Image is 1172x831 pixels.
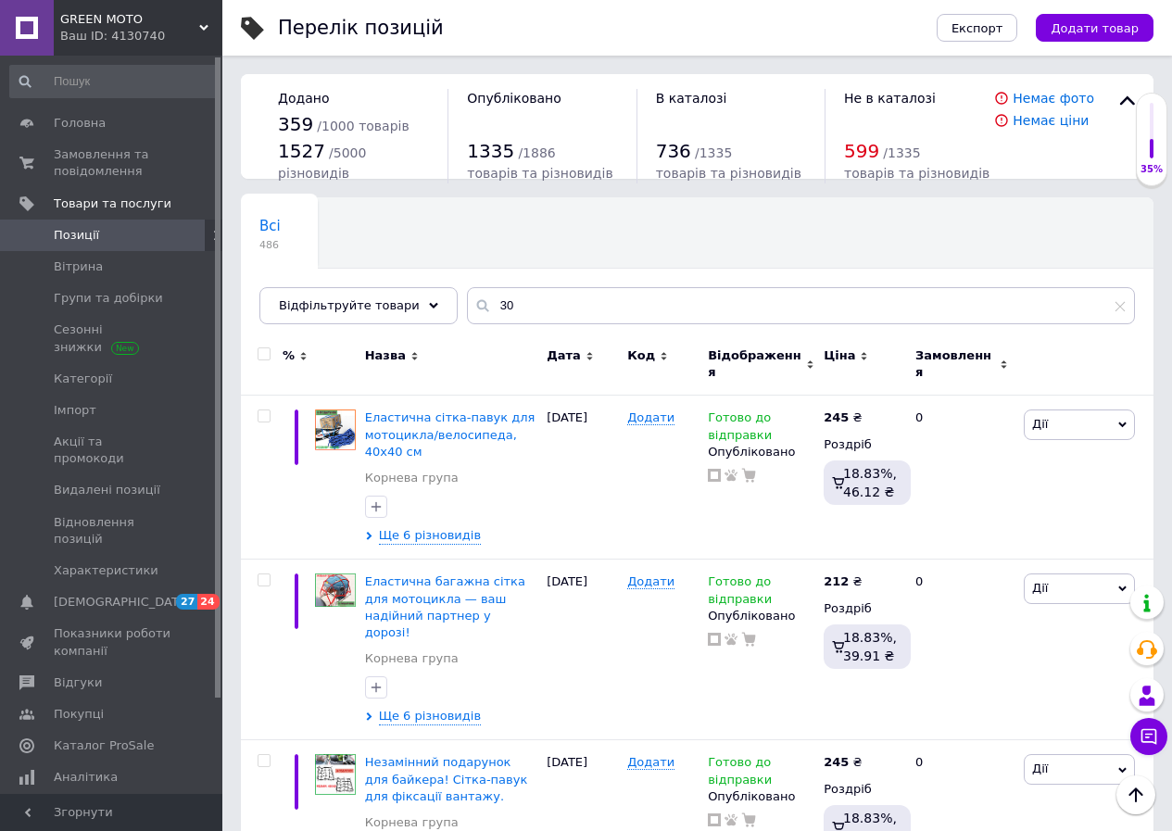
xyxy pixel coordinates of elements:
[379,527,481,545] span: Ще 6 різновидів
[54,769,118,786] span: Аналітика
[259,238,281,252] span: 486
[60,11,199,28] span: GREEN MOTO
[695,145,732,160] span: / 1335
[824,409,862,426] div: ₴
[1013,113,1089,128] a: Немає ціни
[656,166,801,181] span: товарів та різновидів
[824,781,900,798] div: Роздріб
[824,755,849,769] b: 245
[951,21,1003,35] span: Експорт
[54,227,99,244] span: Позиції
[54,146,171,180] span: Замовлення та повідомлення
[518,145,555,160] span: / 1886
[627,347,655,364] span: Код
[278,91,329,106] span: Додано
[656,140,691,162] span: 736
[1051,21,1139,35] span: Додати товар
[54,321,171,355] span: Сезонні знижки
[54,562,158,579] span: Характеристики
[54,674,102,691] span: Відгуки
[197,594,219,610] span: 24
[365,470,459,486] a: Корнева група
[883,145,920,160] span: / 1335
[467,166,612,181] span: товарів та різновидів
[1032,417,1048,431] span: Дії
[824,574,849,588] b: 212
[54,625,171,659] span: Показники роботи компанії
[708,755,772,791] span: Готово до відправки
[824,436,900,453] div: Роздріб
[1116,775,1155,814] button: Наверх
[627,410,674,425] span: Додати
[176,594,197,610] span: 27
[1032,762,1048,775] span: Дії
[365,574,525,639] a: Еластична багажна сітка для мотоцикла — ваш надійний партнер у дорозі!
[1130,718,1167,755] button: Чат з покупцем
[542,396,623,560] div: [DATE]
[365,650,459,667] a: Корнева група
[843,630,897,663] span: 18.83%, 39.91 ₴
[1137,163,1166,176] div: 35%
[54,258,103,275] span: Вітрина
[259,218,281,234] span: Всі
[467,140,514,162] span: 1335
[1036,14,1153,42] button: Додати товар
[54,594,191,611] span: [DEMOGRAPHIC_DATA]
[904,396,1019,560] div: 0
[708,347,801,381] span: Відображення
[824,600,900,617] div: Роздріб
[54,195,171,212] span: Товари та послуги
[915,347,995,381] span: Замовлення
[365,755,528,802] a: Незамінний подарунок для байкера! Сітка-павук для фіксації вантажу.
[278,19,444,38] div: Перелік позицій
[278,140,325,162] span: 1527
[54,514,171,548] span: Відновлення позицій
[54,706,104,723] span: Покупці
[315,409,356,449] img: Эластичная сетка-паук для мотоцикла/велосипеда, 40х40 см
[315,573,356,607] img: Эластичная багажная сетка для мотоцикла — ваш надежный партнер в дороге!
[824,347,855,364] span: Ціна
[824,573,862,590] div: ₴
[844,140,879,162] span: 599
[708,444,814,460] div: Опубліковано
[54,290,163,307] span: Групи та добірки
[279,298,420,312] span: Відфільтруйте товари
[317,119,409,133] span: / 1000 товарів
[54,402,96,419] span: Імпорт
[547,347,581,364] span: Дата
[54,371,112,387] span: Категорії
[937,14,1018,42] button: Експорт
[1032,581,1048,595] span: Дії
[843,466,897,499] span: 18.83%, 46.12 ₴
[824,410,849,424] b: 245
[542,560,623,740] div: [DATE]
[708,788,814,805] div: Опубліковано
[283,347,295,364] span: %
[54,434,171,467] span: Акції та промокоди
[708,574,772,611] span: Готово до відправки
[315,754,356,794] img: Незаменимый подарок для байкера! Сетка паук для фиксации груза.
[656,91,727,106] span: В каталозі
[824,754,862,771] div: ₴
[844,91,936,106] span: Не в каталозі
[627,755,674,770] span: Додати
[844,166,989,181] span: товарів та різновидів
[467,91,561,106] span: Опубліковано
[365,347,406,364] span: Назва
[708,608,814,624] div: Опубліковано
[278,113,313,135] span: 359
[1013,91,1094,106] a: Немає фото
[365,410,536,458] a: Еластична сітка-павук для мотоцикла/велосипеда, 40х40 см
[54,737,154,754] span: Каталог ProSale
[467,287,1135,324] input: Пошук по назві позиції, артикулу і пошуковим запитам
[379,708,481,725] span: Ще 6 різновидів
[54,482,160,498] span: Видалені позиції
[904,560,1019,740] div: 0
[708,410,772,447] span: Готово до відправки
[627,574,674,589] span: Додати
[60,28,222,44] div: Ваш ID: 4130740
[54,115,106,132] span: Головна
[9,65,219,98] input: Пошук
